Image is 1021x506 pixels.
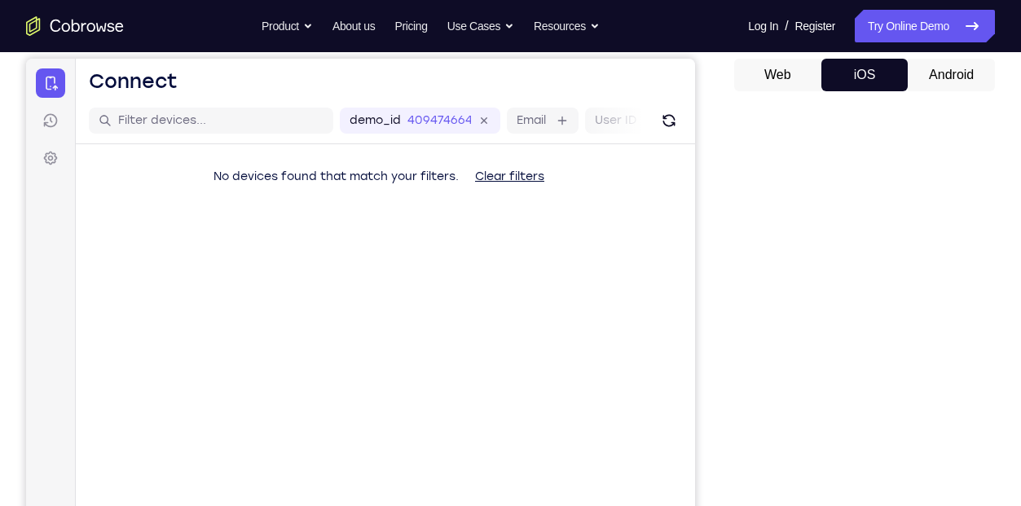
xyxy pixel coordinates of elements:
button: Clear filters [436,102,531,134]
span: / [785,16,788,36]
button: Product [262,10,313,42]
button: Resources [534,10,600,42]
a: Log In [748,10,778,42]
a: Register [795,10,835,42]
a: About us [332,10,375,42]
button: Android [908,59,995,91]
span: No devices found that match your filters. [187,111,433,125]
button: Web [734,59,821,91]
a: Go to the home page [26,16,124,36]
a: Pricing [394,10,427,42]
a: Try Online Demo [855,10,995,42]
button: iOS [821,59,909,91]
button: Use Cases [447,10,514,42]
